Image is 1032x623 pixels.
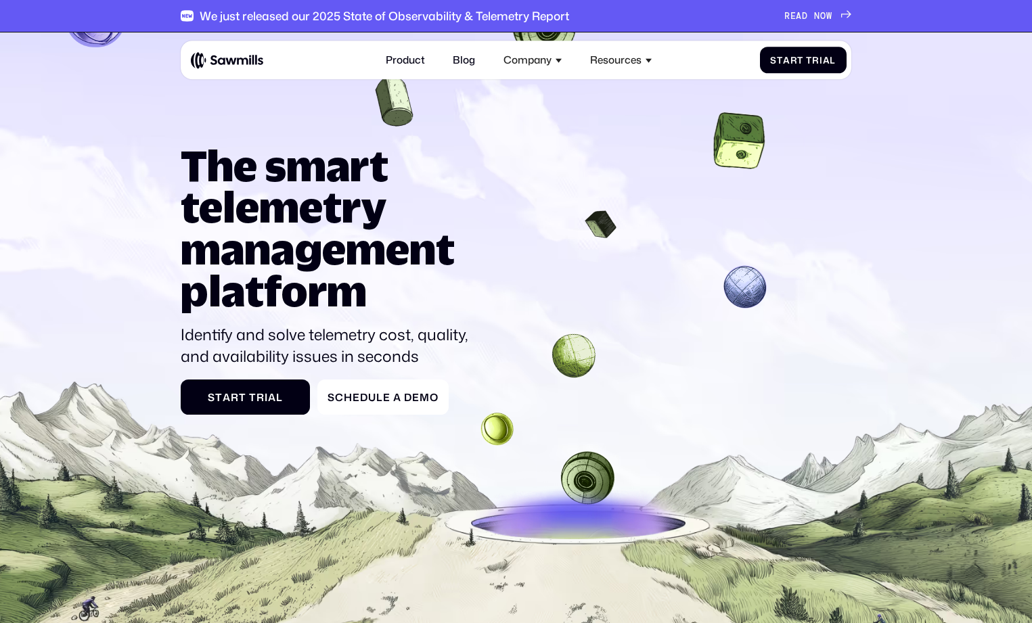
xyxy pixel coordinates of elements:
span: u [368,391,376,403]
div: Company [503,54,552,66]
div: Company [496,46,570,74]
a: Blog [445,46,483,74]
span: D [404,391,412,403]
span: T [806,55,812,66]
span: D [802,11,808,22]
a: ScheduleaDemo [317,379,449,415]
span: S [770,55,777,66]
span: e [383,391,390,403]
span: S [328,391,335,403]
a: READNOW [784,11,851,22]
h1: The smart telemetry management platform [181,145,480,312]
span: r [790,55,798,66]
a: StartTrial [181,379,310,415]
span: e [412,391,420,403]
div: Resources [590,54,642,66]
span: l [830,55,836,66]
span: l [376,391,383,403]
div: We just released our 2025 State of Observability & Telemetry Report [200,9,569,23]
span: c [335,391,344,403]
span: O [820,11,826,22]
div: Resources [583,46,660,74]
span: i [820,55,823,66]
span: h [344,391,353,403]
span: N [814,11,820,22]
span: a [268,391,276,403]
span: e [353,391,360,403]
p: Identify and solve telemetry cost, quality, and availability issues in seconds [181,323,480,367]
span: m [420,391,430,403]
span: o [430,391,439,403]
span: A [796,11,802,22]
span: r [256,391,265,403]
span: R [784,11,790,22]
span: r [812,55,820,66]
span: t [239,391,246,403]
span: d [360,391,368,403]
span: E [790,11,797,22]
a: Product [378,46,432,74]
a: StartTrial [760,47,847,73]
span: a [823,55,830,66]
span: r [231,391,239,403]
span: a [223,391,231,403]
span: T [249,391,256,403]
span: t [215,391,223,403]
span: i [265,391,268,403]
span: a [783,55,790,66]
span: S [208,391,215,403]
span: t [777,55,783,66]
span: l [276,391,283,403]
span: a [393,391,401,403]
span: W [826,11,832,22]
span: t [797,55,803,66]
